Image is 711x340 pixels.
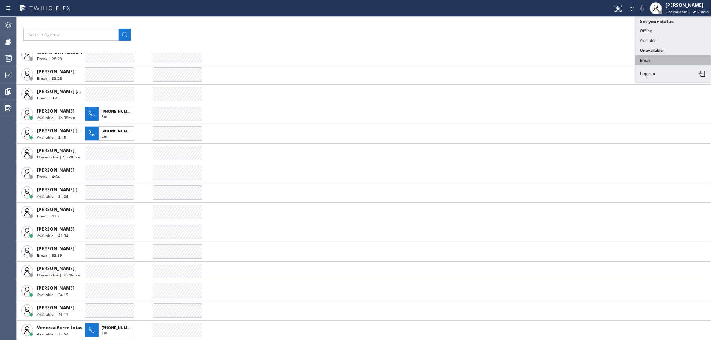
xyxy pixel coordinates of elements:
[37,285,74,291] span: [PERSON_NAME]
[37,95,60,101] span: Break | 3:45
[85,321,137,340] button: [PHONE_NUMBER]1m
[37,304,94,311] span: [PERSON_NAME] Guingos
[37,56,62,61] span: Break | 28:28
[37,115,75,120] span: Available | 1h 38min
[37,68,74,75] span: [PERSON_NAME]
[37,226,74,232] span: [PERSON_NAME]
[37,76,62,81] span: Break | 33:26
[37,88,113,95] span: [PERSON_NAME] [PERSON_NAME]
[37,245,74,252] span: [PERSON_NAME]
[85,124,137,143] button: [PHONE_NUMBER]2m
[666,9,709,14] span: Unavailable | 5h 28min
[37,253,62,258] span: Break | 53:39
[37,135,66,140] span: Available | 3:45
[102,325,136,330] span: [PHONE_NUMBER]
[102,109,136,114] span: [PHONE_NUMBER]
[37,147,74,154] span: [PERSON_NAME]
[37,154,80,160] span: Unavailable | 5h 28min
[102,330,107,335] span: 1m
[37,233,68,238] span: Available | 41:34
[37,174,60,179] span: Break | 4:04
[666,2,709,8] div: [PERSON_NAME]
[23,29,119,41] input: Search Agents
[37,206,74,213] span: [PERSON_NAME]
[37,292,68,297] span: Available | 24:19
[102,114,107,119] span: 5m
[37,127,113,134] span: [PERSON_NAME] [PERSON_NAME]
[37,265,74,272] span: [PERSON_NAME]
[102,134,107,139] span: 2m
[37,108,74,114] span: [PERSON_NAME]
[37,324,82,331] span: Venezza Koren Intas
[37,186,126,193] span: [PERSON_NAME] [PERSON_NAME] Dahil
[37,194,68,199] span: Available | 34:26
[37,167,74,173] span: [PERSON_NAME]
[102,128,136,134] span: [PHONE_NUMBER]
[37,213,60,219] span: Break | 4:07
[37,331,68,337] span: Available | 23:54
[85,104,137,123] button: [PHONE_NUMBER]5m
[637,3,648,14] button: Mute
[37,312,68,317] span: Available | 46:11
[37,272,80,278] span: Unavailable | 2h 46min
